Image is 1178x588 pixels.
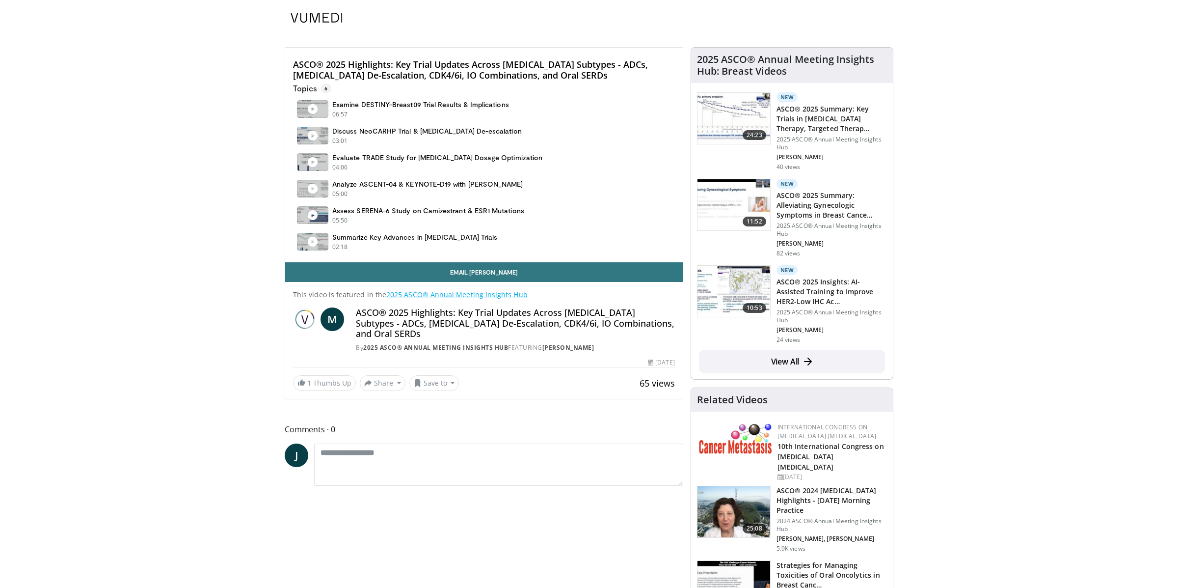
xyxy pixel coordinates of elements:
[743,217,766,226] span: 11:52
[776,486,887,515] h3: ASCO® 2024 [MEDICAL_DATA] Highlights - [DATE] Morning Practice
[697,92,887,171] a: 24:23 New ASCO® 2025 Summary: Key Trials in [MEDICAL_DATA] Therapy, Targeted Therap… 2025 ASCO® A...
[332,110,348,119] p: 06:57
[291,13,343,23] img: VuMedi Logo
[776,326,887,334] p: Marina De Brot
[699,350,885,373] a: View All
[697,265,887,344] a: 10:53 New ASCO® 2025 Insights: AI-Assisted Training to Improve HER2-Low IHC Ac… 2025 ASCO® Annual...
[743,303,766,313] span: 10:53
[293,59,675,81] h4: ASCO® 2025 Highlights: Key Trial Updates Across [MEDICAL_DATA] Subtypes - ADCs, [MEDICAL_DATA] De...
[640,377,675,389] span: 65 views
[776,222,887,238] p: 2025 ASCO® Annual Meeting Insights Hub
[386,290,528,299] a: 2025 ASCO® Annual Meeting Insights Hub
[332,100,509,109] h4: Examine DESTINY-Breast09 Trial Results & Implications
[776,250,801,257] p: 82 views
[409,375,459,391] button: Save to
[356,343,675,352] div: By FEATURING
[776,277,887,307] h3: ASCO® 2025 Insights: AI-Assisted Training to Improve HER2-Low IHC Accuracy and Expand Treatment E...
[332,216,348,225] p: 05:50
[697,394,768,406] h4: Related Videos
[776,191,887,220] h3: ASCO® 2025 Summary: Alleviating Gynecologic Symptoms in Breast Cancer Patients Receiving Endocrin...
[697,486,770,537] img: 37b84944-f7ba-4b64-8bc9-1ee66f3848a7.png.150x105_q85_crop-smart_upscale.png
[777,423,877,440] a: International Congress on [MEDICAL_DATA] [MEDICAL_DATA]
[776,265,798,275] p: New
[697,266,770,317] img: 11d2b03c-08b4-4f11-9a11-70afa31129a4.150x105_q85_crop-smart_upscale.jpg
[363,343,508,352] a: 2025 ASCO® Annual Meeting Insights Hub
[697,93,770,144] img: 4059b991-fb16-4d1b-ab29-ab44b09011b4.150x105_q85_crop-smart_upscale.jpg
[776,308,887,324] p: 2025 ASCO® Annual Meeting Insights Hub
[699,423,773,454] img: 6ff8bc22-9509-4454-a4f8-ac79dd3b8976.png.150x105_q85_autocrop_double_scale_upscale_version-0.2.png
[776,104,887,134] h3: ASCO® 2025 Summary: Key Trials in Endocrine Therapy, Targeted Therapy, and ADCs Across Breast Can...
[648,358,674,367] div: [DATE]
[360,375,405,391] button: Share
[356,308,675,339] h4: ASCO® 2025 Highlights: Key Trial Updates Across [MEDICAL_DATA] Subtypes - ADCs, [MEDICAL_DATA] De...
[332,180,523,189] h4: Analyze ASCENT-04 & KEYNOTE-D19 with [PERSON_NAME]
[776,535,887,543] p: Sara Tolaney
[293,290,675,300] p: This video is featured in the
[697,179,887,257] a: 11:52 New ASCO® 2025 Summary: Alleviating Gynecologic Symptoms in Breast Cance… 2025 ASCO® Annual...
[697,54,887,77] h4: 2025 ASCO® Annual Meeting Insights Hub: Breast Videos
[332,206,524,215] h4: Assess SERENA-6 Study on Camizestrant & ESR1 Mutations
[332,163,348,172] p: 04:06
[285,444,308,467] a: J
[542,343,594,352] a: [PERSON_NAME]
[332,243,348,252] p: 02:18
[776,136,887,151] p: 2025 ASCO® Annual Meeting Insights Hub
[776,179,798,189] p: New
[743,524,766,533] span: 25:08
[776,545,805,553] p: 5.9K views
[285,262,683,282] a: Email [PERSON_NAME]
[776,153,887,161] p: Adam Brufsky
[743,130,766,140] span: 24:23
[776,240,887,248] p: Wolfgang Janni
[332,127,522,136] h4: Discuss NeoCARHP Trial & [MEDICAL_DATA] De-escalation
[332,153,542,162] h4: Evaluate TRADE Study for [MEDICAL_DATA] Dosage Optimization
[307,378,311,388] span: 1
[332,137,348,145] p: 03:01
[776,517,887,533] p: 2024 ASCO® Annual Meeting Insights Hub
[293,84,331,93] p: Topics
[293,375,356,391] a: 1 Thumbs Up
[321,308,344,331] a: M
[293,308,317,331] img: 2025 ASCO® Annual Meeting Insights Hub
[697,486,887,553] a: 25:08 ASCO® 2024 [MEDICAL_DATA] Highlights - [DATE] Morning Practice 2024 ASCO® Annual Meeting In...
[776,336,801,344] p: 24 views
[697,179,770,230] img: 81e52785-0aeb-4df0-9509-353838612ad7.150x105_q85_crop-smart_upscale.jpg
[776,92,798,102] p: New
[777,442,884,472] a: 10th International Congress on [MEDICAL_DATA] [MEDICAL_DATA]
[285,423,683,436] span: Comments 0
[321,84,331,93] span: 6
[776,163,801,171] p: 40 views
[332,233,497,242] h4: Summarize Key Advances in [MEDICAL_DATA] Trials
[777,473,885,481] div: [DATE]
[332,190,348,198] p: 05:00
